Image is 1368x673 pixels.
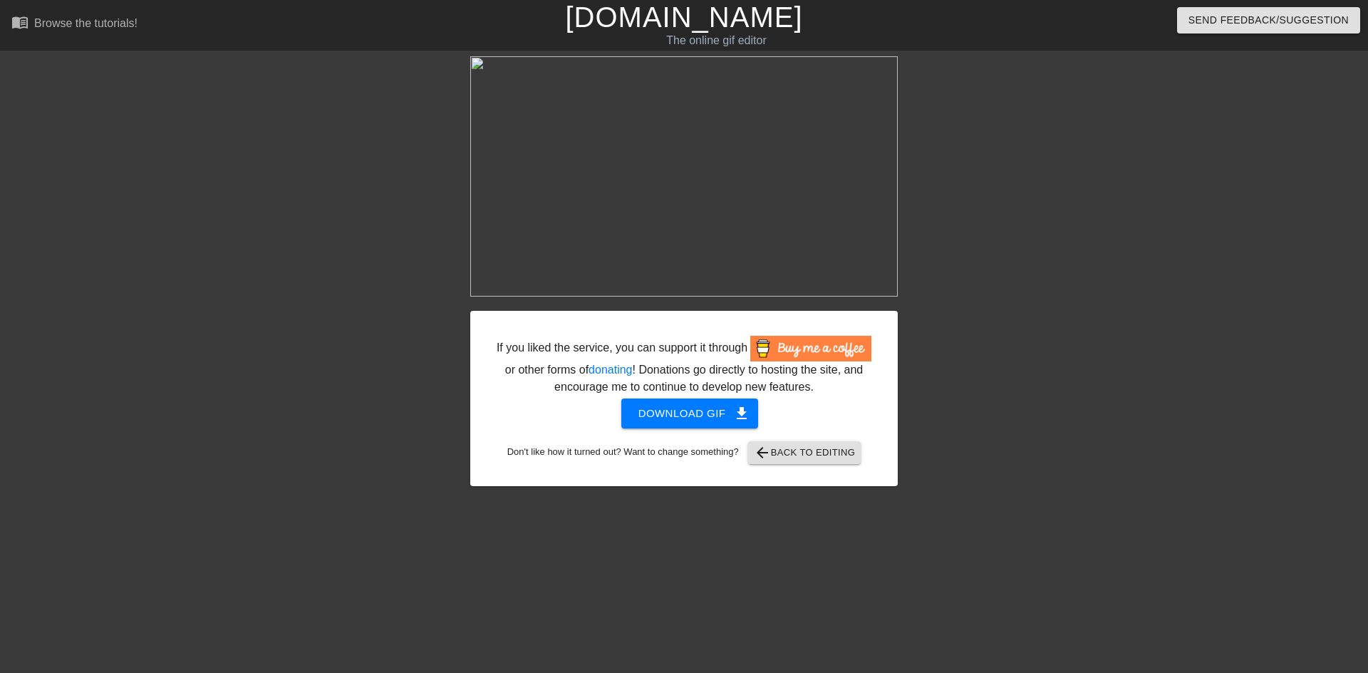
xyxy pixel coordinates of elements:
[621,399,759,428] button: Download gif
[11,14,138,36] a: Browse the tutorials!
[610,406,759,418] a: Download gif
[733,405,750,422] span: get_app
[1188,11,1349,29] span: Send Feedback/Suggestion
[463,32,970,49] div: The online gif editor
[748,441,861,464] button: Back to Editing
[1177,7,1360,34] button: Send Feedback/Suggestion
[495,336,873,396] div: If you liked the service, you can support it through or other forms of ! Donations go directly to...
[589,364,632,376] a: donating
[11,14,28,31] span: menu_book
[34,17,138,29] div: Browse the tutorials!
[754,444,771,461] span: arrow_back
[638,404,742,423] span: Download gif
[750,336,871,361] img: Buy Me A Coffee
[754,444,856,461] span: Back to Editing
[470,56,898,297] img: gYGYBF3p.gif
[492,441,876,464] div: Don't like how it turned out? Want to change something?
[565,1,802,33] a: [DOMAIN_NAME]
